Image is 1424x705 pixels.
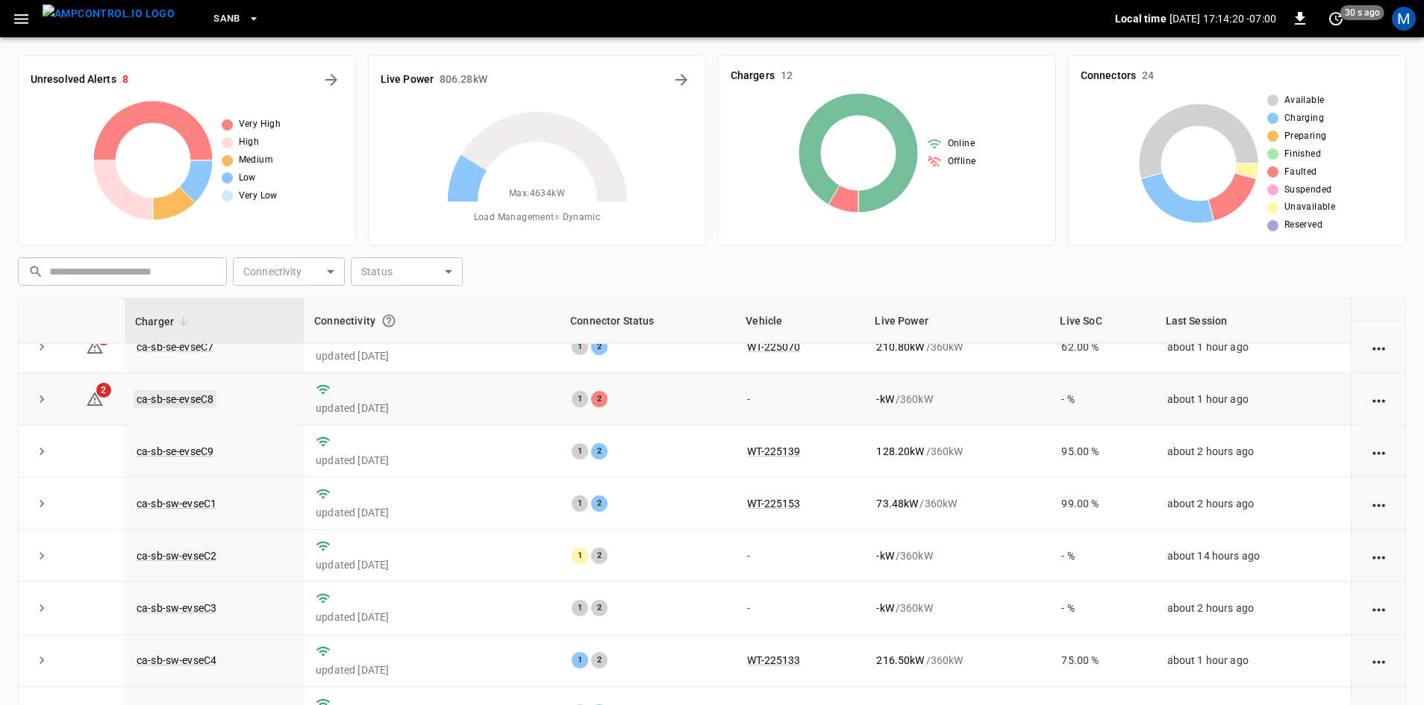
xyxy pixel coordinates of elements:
p: updated [DATE] [316,401,548,416]
td: about 1 hour ago [1155,321,1352,373]
div: action cell options [1370,444,1388,459]
span: Finished [1284,147,1321,162]
span: High [239,135,260,150]
button: expand row [31,336,53,358]
td: 62.00 % [1049,321,1155,373]
p: updated [DATE] [316,662,548,677]
div: / 360 kW [876,496,1037,511]
a: WT-225153 [747,498,800,510]
p: updated [DATE] [316,348,548,363]
div: 1 [572,652,588,668]
button: expand row [31,545,53,567]
td: about 2 hours ago [1155,477,1352,530]
h6: 24 [1142,68,1154,84]
p: updated [DATE] [316,453,548,468]
th: Connector Status [560,298,735,344]
button: expand row [31,597,53,619]
button: SanB [207,4,266,34]
span: Online [948,137,975,151]
p: 210.80 kW [876,339,924,354]
td: about 1 hour ago [1155,373,1352,425]
div: 2 [591,495,608,512]
th: Last Session [1155,298,1352,344]
td: - % [1049,530,1155,582]
a: WT-225070 [747,341,800,353]
p: 216.50 kW [876,653,924,668]
span: 30 s ago [1340,5,1384,20]
h6: 8 [122,72,128,88]
p: [DATE] 17:14:20 -07:00 [1170,11,1276,26]
span: Max. 4634 kW [509,187,565,201]
th: Live Power [864,298,1049,344]
p: 73.48 kW [876,496,918,511]
span: Charging [1284,111,1324,126]
h6: Chargers [731,68,775,84]
a: ca-sb-se-evseC8 [134,390,216,408]
th: Live SoC [1049,298,1155,344]
span: 2 [96,383,111,398]
div: / 360 kW [876,392,1037,407]
div: 1 [572,339,588,355]
td: - [735,582,864,634]
td: about 1 hour ago [1155,635,1352,687]
span: Suspended [1284,183,1332,198]
h6: Live Power [381,72,434,88]
button: expand row [31,649,53,671]
a: ca-sb-sw-evseC4 [137,654,216,666]
th: Vehicle [735,298,864,344]
div: / 360 kW [876,444,1037,459]
td: - [735,530,864,582]
div: 2 [591,652,608,668]
button: Energy Overview [669,68,693,92]
a: WT-225139 [747,445,800,457]
div: 2 [591,391,608,407]
div: 2 [591,600,608,616]
div: / 360 kW [876,548,1037,563]
div: profile-icon [1392,7,1416,31]
span: Unavailable [1284,200,1335,215]
div: action cell options [1370,548,1388,563]
a: ca-sb-sw-evseC2 [137,550,216,562]
a: ca-sb-se-evseC9 [137,445,213,457]
span: Very High [239,117,281,132]
div: action cell options [1370,496,1388,511]
div: action cell options [1370,392,1388,407]
span: Preparing [1284,129,1327,144]
span: SanB [213,10,240,28]
span: Medium [239,153,273,168]
div: action cell options [1370,287,1388,302]
p: - kW [876,392,893,407]
div: 1 [572,600,588,616]
button: expand row [31,388,53,410]
p: updated [DATE] [316,505,548,520]
button: set refresh interval [1324,7,1348,31]
div: action cell options [1370,601,1388,615]
h6: Unresolved Alerts [31,72,116,88]
span: Charger [135,313,193,330]
a: 1 [86,340,104,352]
a: ca-sb-sw-evseC3 [137,602,216,614]
span: Faulted [1284,165,1317,180]
h6: 12 [781,68,793,84]
h6: 806.28 kW [440,72,487,88]
td: - % [1049,582,1155,634]
div: / 360 kW [876,601,1037,615]
button: expand row [31,492,53,515]
td: 75.00 % [1049,635,1155,687]
div: Connectivity [314,307,549,334]
span: Available [1284,93,1325,108]
span: Reserved [1284,218,1322,233]
td: 95.00 % [1049,425,1155,477]
p: updated [DATE] [316,610,548,624]
span: Load Management = Dynamic [474,210,601,225]
button: All Alerts [319,68,343,92]
td: about 2 hours ago [1155,582,1352,634]
a: ca-sb-sw-evseC1 [137,498,216,510]
div: action cell options [1370,653,1388,668]
img: ampcontrol.io logo [43,4,175,23]
div: 1 [572,548,588,564]
div: / 360 kW [876,339,1037,354]
p: 128.20 kW [876,444,924,459]
p: Local time [1115,11,1167,26]
button: expand row [31,440,53,463]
